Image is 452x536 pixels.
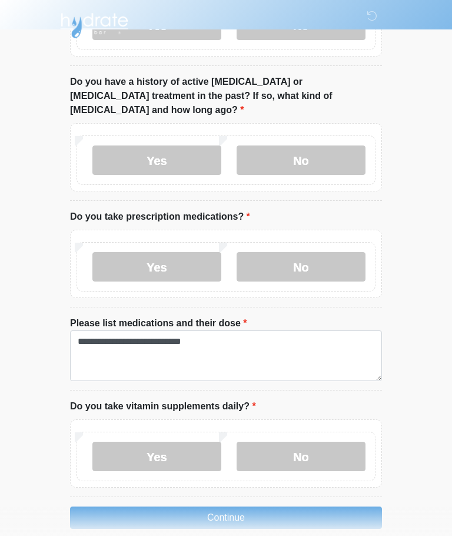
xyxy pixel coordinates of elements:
button: Continue [70,507,382,529]
label: No [237,145,365,175]
label: Yes [92,252,221,282]
label: Please list medications and their dose [70,316,247,330]
label: Do you have a history of active [MEDICAL_DATA] or [MEDICAL_DATA] treatment in the past? If so, wh... [70,75,382,117]
label: Yes [92,145,221,175]
label: No [237,252,365,282]
label: Do you take vitamin supplements daily? [70,399,256,413]
label: No [237,442,365,471]
label: Do you take prescription medications? [70,210,250,224]
label: Yes [92,442,221,471]
img: Hydrate IV Bar - Arcadia Logo [58,9,130,39]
